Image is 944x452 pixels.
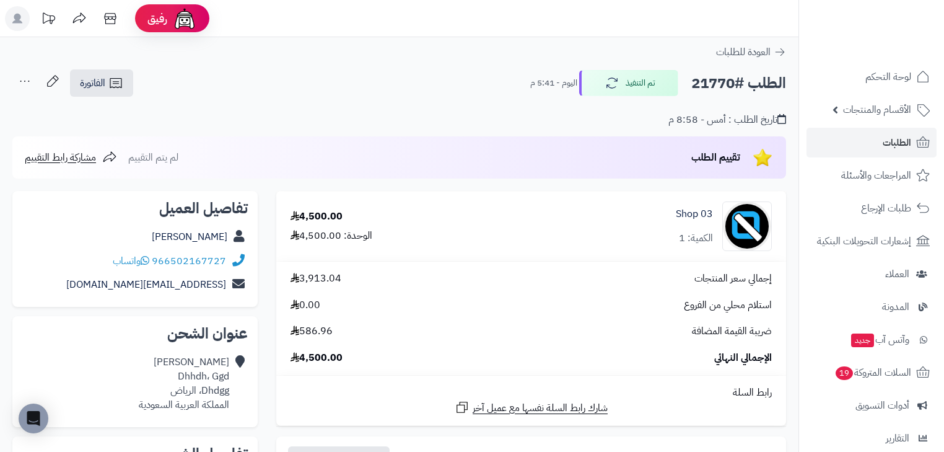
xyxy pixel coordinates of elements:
span: 4,500.00 [291,351,343,365]
div: Open Intercom Messenger [19,404,48,433]
span: الأقسام والمنتجات [843,101,911,118]
a: المدونة [806,292,937,322]
a: المراجعات والأسئلة [806,161,937,190]
h2: الطلب #21770 [691,71,786,96]
a: مشاركة رابط التقييم [25,150,117,165]
span: إجمالي سعر المنتجات [694,272,772,286]
span: 586.96 [291,324,333,339]
div: الكمية: 1 [679,231,713,246]
a: إشعارات التحويلات البنكية [806,226,937,256]
span: الإجمالي النهائي [714,351,772,365]
span: تقييم الطلب [691,150,740,165]
a: وآتس آبجديد [806,325,937,355]
span: الفاتورة [80,76,105,91]
span: 0.00 [291,298,320,312]
img: ai-face.png [172,6,197,31]
a: [EMAIL_ADDRESS][DOMAIN_NAME] [66,277,226,292]
button: تم التنفيذ [579,70,678,96]
a: العملاء [806,259,937,289]
span: استلام محلي من الفروع [684,298,772,312]
span: التقارير [886,430,909,447]
h2: تفاصيل العميل [22,201,248,216]
div: [PERSON_NAME] Dhhdh، Ggd Dhdgg، الرياض المملكة العربية السعودية [139,355,229,412]
span: العملاء [885,265,909,283]
span: رفيق [147,11,167,26]
a: العودة للطلبات [716,45,786,60]
div: 4,500.00 [291,210,343,224]
a: واتساب [113,254,149,268]
a: [PERSON_NAME] [152,229,227,244]
a: الطلبات [806,128,937,157]
span: وآتس آب [850,331,909,348]
span: الطلبات [883,134,911,151]
span: مشاركة رابط التقييم [25,150,96,165]
img: logo-2.png [860,26,932,52]
span: لوحة التحكم [865,68,911,86]
a: لوحة التحكم [806,62,937,92]
img: no_image-90x90.png [723,202,771,251]
span: ضريبة القيمة المضافة [692,324,772,339]
span: 19 [835,366,853,381]
small: اليوم - 5:41 م [530,77,577,89]
a: 03 Shop [676,207,713,221]
span: إشعارات التحويلات البنكية [817,233,911,250]
a: الفاتورة [70,69,133,97]
a: السلات المتروكة19 [806,358,937,388]
span: لم يتم التقييم [128,150,178,165]
span: 3,913.04 [291,272,341,286]
a: شارك رابط السلة نفسها مع عميل آخر [455,400,608,415]
span: جديد [851,334,874,347]
a: أدوات التسويق [806,391,937,420]
div: رابط السلة [281,386,781,400]
a: تحديثات المنصة [33,6,64,34]
span: شارك رابط السلة نفسها مع عميل آخر [473,401,608,415]
span: أدوات التسويق [855,397,909,414]
span: طلبات الإرجاع [861,200,911,217]
a: طلبات الإرجاع [806,193,937,223]
h2: عنوان الشحن [22,326,248,341]
span: السلات المتروكة [834,364,911,381]
a: 966502167727 [152,254,226,268]
span: المدونة [882,298,909,316]
span: المراجعات والأسئلة [841,167,911,184]
div: الوحدة: 4,500.00 [291,229,372,243]
span: العودة للطلبات [716,45,771,60]
div: تاريخ الطلب : أمس - 8:58 م [668,113,786,127]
